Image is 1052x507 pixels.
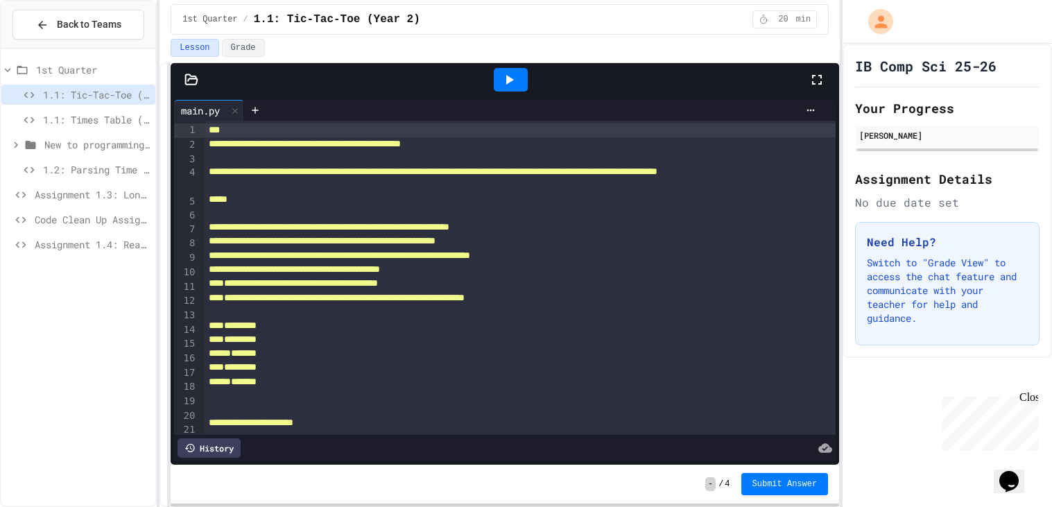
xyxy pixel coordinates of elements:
button: Lesson [171,39,218,57]
div: 5 [174,195,197,209]
span: 4 [725,479,730,490]
span: 1.1: Times Table (Year 1/SL) [43,112,150,127]
div: 15 [174,337,197,352]
span: Back to Teams [57,17,121,32]
div: 4 [174,166,197,195]
div: main.py [174,103,227,118]
div: 6 [174,209,197,223]
div: 12 [174,294,197,309]
span: / [243,14,248,25]
span: 1.1: Tic-Tac-Toe (Year 2) [43,87,150,102]
div: 18 [174,380,197,395]
div: 21 [174,423,197,437]
div: 10 [174,266,197,280]
div: History [178,438,241,458]
div: 3 [174,153,197,166]
span: min [796,14,811,25]
span: 20 [773,14,795,25]
h2: Assignment Details [855,169,1040,189]
div: 19 [174,395,197,409]
span: 1.1: Tic-Tac-Toe (Year 2) [254,11,420,28]
div: 20 [174,409,197,423]
div: No due date set [855,194,1040,211]
div: 17 [174,366,197,381]
span: 1st Quarter [182,14,237,25]
span: Assignment 1.3: Longitude and Latitude Data [35,187,150,202]
span: New to programming exercises [44,137,150,152]
div: main.py [174,100,244,121]
div: My Account [854,6,897,37]
h1: IB Comp Sci 25-26 [855,56,997,76]
div: 11 [174,280,197,295]
h3: Need Help? [867,234,1028,250]
span: / [718,479,723,490]
div: 1 [174,123,197,138]
span: Submit Answer [752,479,818,490]
button: Back to Teams [12,10,144,40]
iframe: chat widget [937,391,1038,450]
div: Chat with us now!Close [6,6,96,88]
button: Grade [222,39,265,57]
iframe: chat widget [994,452,1038,493]
div: 14 [174,323,197,337]
span: Code Clean Up Assignment [35,212,150,227]
span: 1.2: Parsing Time Data [43,162,150,177]
span: Assignment 1.4: Reading and Parsing Data [35,237,150,252]
div: 16 [174,352,197,366]
div: 8 [174,237,197,251]
div: [PERSON_NAME] [859,129,1035,141]
p: Switch to "Grade View" to access the chat feature and communicate with your teacher for help and ... [867,256,1028,325]
h2: Your Progress [855,98,1040,118]
div: 2 [174,138,197,153]
span: 1st Quarter [36,62,150,77]
div: 9 [174,251,197,266]
span: - [705,477,716,491]
div: 7 [174,223,197,237]
button: Submit Answer [741,473,829,495]
div: 13 [174,309,197,323]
